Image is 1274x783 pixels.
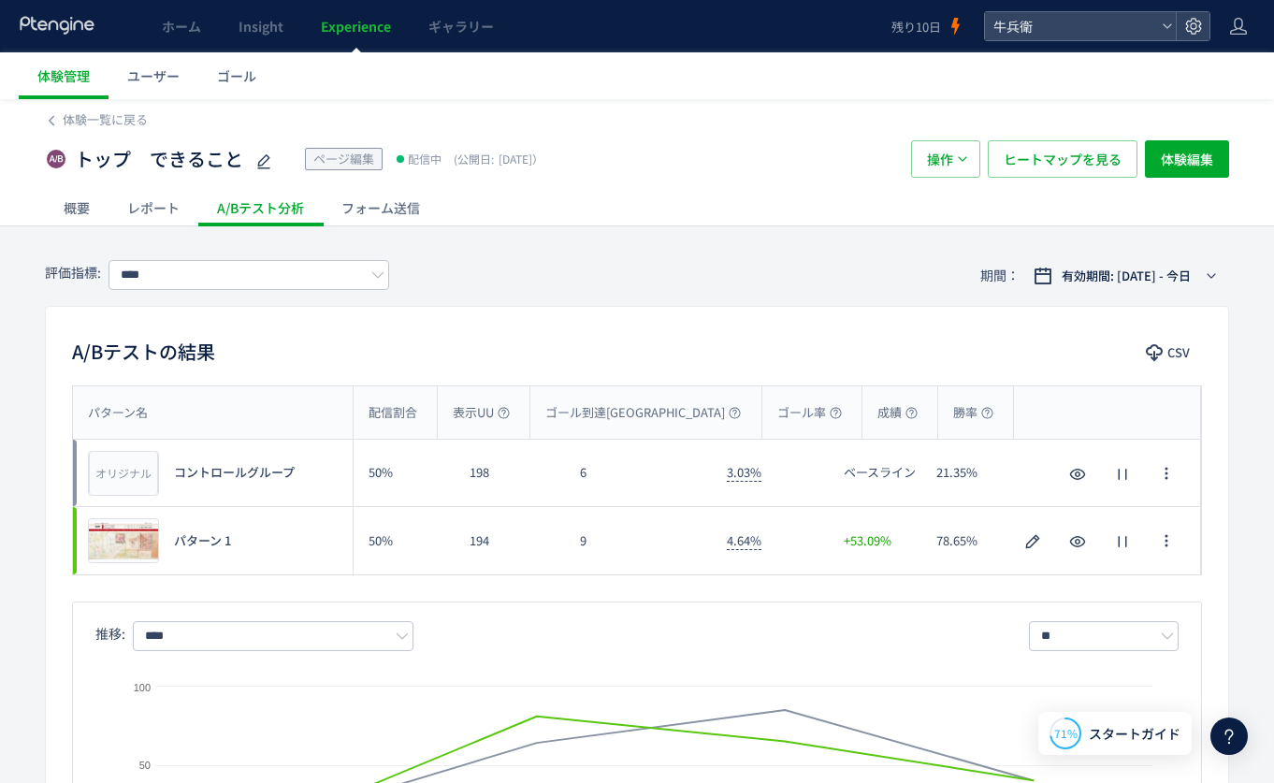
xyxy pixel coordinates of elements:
[75,146,243,173] span: トップ できること
[127,66,180,85] span: ユーザー
[37,66,90,85] span: 体験管理
[174,464,295,482] span: コントロールグループ
[455,507,565,574] div: 194
[1145,140,1229,178] button: 体験編集
[1004,140,1122,178] span: ヒートマップを見る
[844,532,891,550] span: +53.09%
[953,404,993,422] span: 勝率
[45,263,101,282] span: 評価指標:
[354,507,455,574] div: 50%
[455,440,565,506] div: 198
[321,17,391,36] span: Experience
[911,140,980,178] button: 操作
[1167,338,1190,368] span: CSV
[1062,267,1191,285] span: 有効期間: [DATE] - 今日
[727,463,761,482] span: 3.03%
[545,404,741,422] span: ゴール到達[GEOGRAPHIC_DATA]
[927,140,953,178] span: 操作
[988,140,1137,178] button: ヒートマップを見る
[95,624,125,643] span: 推移:
[921,440,1014,506] div: 21.35%
[217,66,256,85] span: ゴール
[89,451,158,496] div: オリジナル
[45,189,109,226] div: 概要
[777,404,842,422] span: ゴール率
[174,532,231,550] span: パターン 1
[89,519,158,562] img: 56e0f0e2c75a5f88bd89c2246a158a9b1755302710427.jpeg
[408,150,442,168] span: 配信中
[239,17,283,36] span: Insight
[134,682,151,693] text: 100
[449,151,543,167] span: [DATE]）
[162,17,201,36] span: ホーム
[844,464,916,482] span: ベースライン
[323,189,439,226] div: フォーム送信
[565,507,712,574] div: 9
[1021,261,1229,291] button: 有効期間: [DATE] - 今日
[369,404,417,422] span: 配信割合
[1136,338,1202,368] button: CSV
[198,189,323,226] div: A/Bテスト分析
[139,760,151,771] text: 50
[891,18,941,36] span: 残り10日
[1161,140,1213,178] span: 体験編集
[988,12,1154,40] span: 牛兵衛
[727,531,761,550] span: 4.64%
[354,440,455,506] div: 50%
[454,151,494,167] span: (公開日:
[980,260,1020,291] span: 期間：
[921,507,1014,574] div: 78.65%
[565,440,712,506] div: 6
[313,150,374,167] span: ページ編集
[72,337,215,367] h2: A/Bテストの結果
[877,404,918,422] span: 成績
[428,17,494,36] span: ギャラリー
[109,189,198,226] div: レポート
[1054,725,1078,741] span: 71%
[63,110,148,128] span: 体験一覧に戻る
[453,404,510,422] span: 表示UU
[1089,724,1180,744] span: スタートガイド
[88,404,148,422] span: パターン名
